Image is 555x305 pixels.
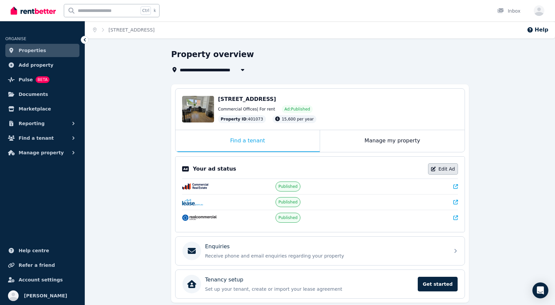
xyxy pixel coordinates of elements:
[218,107,275,112] span: Commercial Offices | For rent
[205,243,230,251] p: Enquiries
[284,107,310,112] span: Ad: Published
[497,8,520,14] div: Inbox
[527,26,548,34] button: Help
[171,49,254,60] h1: Property overview
[278,215,298,220] span: Published
[5,58,79,72] a: Add property
[5,259,79,272] a: Refer a friend
[182,214,217,221] img: RealCommercial.com.au
[5,117,79,130] button: Reporting
[5,273,79,286] a: Account settings
[5,146,79,159] button: Manage property
[282,117,314,121] span: 15,600 per year
[182,199,203,205] img: Lease.com.au
[5,102,79,115] a: Marketplace
[320,130,465,152] div: Manage my property
[19,76,33,84] span: Pulse
[428,163,458,175] a: Edit Ad
[278,184,298,189] span: Published
[278,199,298,205] span: Published
[85,21,163,38] nav: Breadcrumb
[5,244,79,257] a: Help centre
[5,88,79,101] a: Documents
[5,37,26,41] span: ORGANISE
[182,183,208,190] img: CommercialRealEstate.com.au
[19,276,63,284] span: Account settings
[36,76,50,83] span: BETA
[205,286,414,292] p: Set up your tenant, create or import your lease agreement
[532,282,548,298] div: Open Intercom Messenger
[221,116,247,122] span: Property ID
[19,149,64,157] span: Manage property
[205,253,446,259] p: Receive phone and email enquiries regarding your property
[19,134,54,142] span: Find a tenant
[5,73,79,86] a: PulseBETA
[175,130,320,152] div: Find a tenant
[19,247,49,255] span: Help centre
[19,261,55,269] span: Refer a friend
[418,277,458,291] span: Get started
[19,90,48,98] span: Documents
[19,46,46,54] span: Properties
[5,44,79,57] a: Properties
[218,96,276,102] span: [STREET_ADDRESS]
[5,131,79,145] button: Find a tenant
[193,165,236,173] p: Your ad status
[109,27,155,33] a: [STREET_ADDRESS]
[205,276,243,284] p: Tenancy setup
[154,8,156,13] span: k
[19,105,51,113] span: Marketplace
[19,61,54,69] span: Add property
[218,115,266,123] div: : 401073
[24,292,67,300] span: [PERSON_NAME]
[11,6,56,16] img: RentBetter
[175,270,465,298] a: Tenancy setupSet up your tenant, create or import your lease agreementGet started
[175,237,465,265] a: EnquiriesReceive phone and email enquiries regarding your property
[141,6,151,15] span: Ctrl
[19,119,45,127] span: Reporting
